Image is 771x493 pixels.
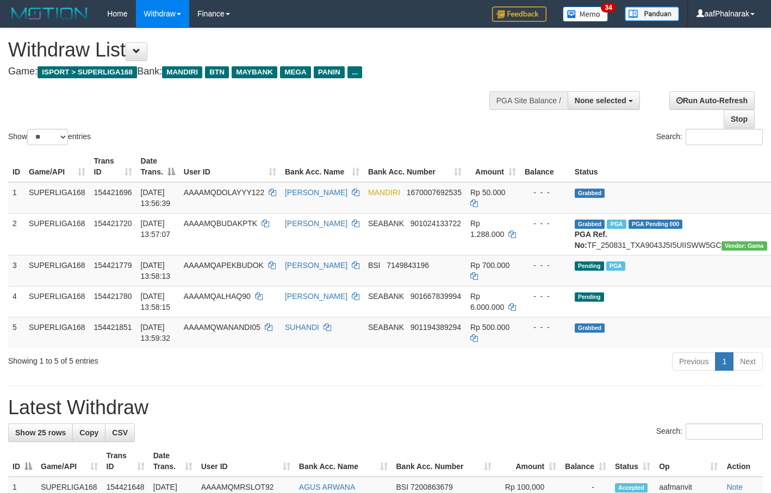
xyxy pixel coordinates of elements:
[149,446,197,477] th: Date Trans.: activate to sort column ascending
[575,261,604,271] span: Pending
[24,255,90,286] td: SUPERLIGA168
[368,323,404,332] span: SEABANK
[197,446,295,477] th: User ID: activate to sort column ascending
[489,91,568,110] div: PGA Site Balance /
[24,151,90,182] th: Game/API: activate to sort column ascending
[611,446,655,477] th: Status: activate to sort column ascending
[184,219,257,228] span: AAAAMQBUDAKPTK
[629,220,683,229] span: PGA Pending
[141,219,171,239] span: [DATE] 13:57:07
[561,446,611,477] th: Balance: activate to sort column ascending
[8,286,24,317] td: 4
[575,292,604,302] span: Pending
[24,213,90,255] td: SUPERLIGA168
[575,230,607,249] b: PGA Ref. No:
[8,397,763,419] h1: Latest Withdraw
[8,423,73,442] a: Show 25 rows
[285,323,319,332] a: SUHANDI
[722,241,767,251] span: Vendor URL: https://trx31.1velocity.biz
[411,323,461,332] span: Copy 901194389294 to clipboard
[184,323,260,332] span: AAAAMQWANANDI05
[179,151,281,182] th: User ID: activate to sort column ascending
[94,292,132,301] span: 154421780
[368,261,381,270] span: BSI
[615,483,648,492] span: Accepted
[15,428,66,437] span: Show 25 rows
[94,188,132,197] span: 154421696
[364,151,466,182] th: Bank Acc. Number: activate to sort column ascending
[525,218,566,229] div: - - -
[520,151,570,182] th: Balance
[392,446,496,477] th: Bank Acc. Number: activate to sort column ascending
[36,446,102,477] th: Game/API: activate to sort column ascending
[8,317,24,348] td: 5
[27,129,68,145] select: Showentries
[387,261,429,270] span: Copy 7149843196 to clipboard
[280,66,311,78] span: MEGA
[205,66,229,78] span: BTN
[368,219,404,228] span: SEABANK
[470,261,509,270] span: Rp 700.000
[368,292,404,301] span: SEABANK
[102,446,149,477] th: Trans ID: activate to sort column ascending
[411,292,461,301] span: Copy 901667839994 to clipboard
[8,255,24,286] td: 3
[655,446,722,477] th: Op: activate to sort column ascending
[470,219,504,239] span: Rp 1.288.000
[525,291,566,302] div: - - -
[563,7,608,22] img: Button%20Memo.svg
[285,292,347,301] a: [PERSON_NAME]
[656,129,763,145] label: Search:
[669,91,755,110] a: Run Auto-Refresh
[281,151,364,182] th: Bank Acc. Name: activate to sort column ascending
[285,219,347,228] a: [PERSON_NAME]
[8,39,503,61] h1: Withdraw List
[575,189,605,198] span: Grabbed
[90,151,136,182] th: Trans ID: activate to sort column ascending
[141,261,171,280] span: [DATE] 13:58:13
[470,292,504,311] span: Rp 6.000.000
[299,483,355,491] a: AGUS ARWANA
[724,110,755,128] a: Stop
[722,446,763,477] th: Action
[79,428,98,437] span: Copy
[525,260,566,271] div: - - -
[184,292,251,301] span: AAAAMQALHAQ90
[625,7,679,21] img: panduan.png
[686,129,763,145] input: Search:
[8,446,36,477] th: ID: activate to sort column descending
[347,66,362,78] span: ...
[141,323,171,342] span: [DATE] 13:59:32
[496,446,561,477] th: Amount: activate to sort column ascending
[601,3,615,13] span: 34
[606,261,625,271] span: Marked by aafsoumeymey
[726,483,743,491] a: Note
[141,292,171,311] span: [DATE] 13:58:15
[492,7,546,22] img: Feedback.jpg
[94,323,132,332] span: 154421851
[715,352,733,371] a: 1
[733,352,763,371] a: Next
[184,261,264,270] span: AAAAMQAPEKBUDOK
[8,351,313,366] div: Showing 1 to 5 of 5 entries
[136,151,179,182] th: Date Trans.: activate to sort column descending
[38,66,137,78] span: ISPORT > SUPERLIGA168
[368,188,400,197] span: MANDIRI
[672,352,716,371] a: Previous
[686,423,763,440] input: Search:
[8,129,91,145] label: Show entries
[105,423,135,442] a: CSV
[607,220,626,229] span: Marked by aafsengchandara
[72,423,105,442] a: Copy
[470,323,509,332] span: Rp 500.000
[575,323,605,333] span: Grabbed
[575,96,626,105] span: None selected
[295,446,392,477] th: Bank Acc. Name: activate to sort column ascending
[411,219,461,228] span: Copy 901024133722 to clipboard
[525,187,566,198] div: - - -
[568,91,640,110] button: None selected
[112,428,128,437] span: CSV
[314,66,345,78] span: PANIN
[8,151,24,182] th: ID
[24,317,90,348] td: SUPERLIGA168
